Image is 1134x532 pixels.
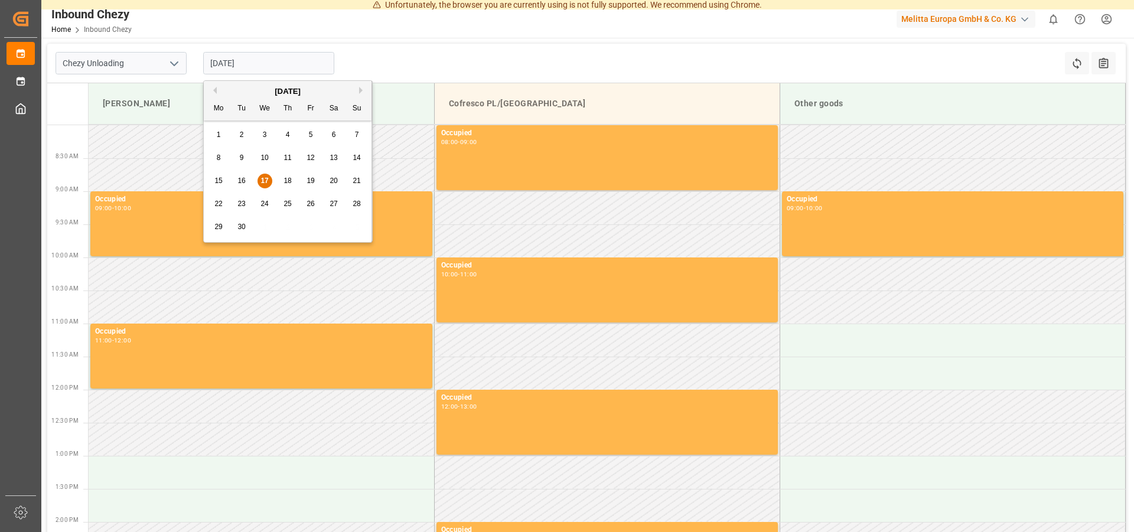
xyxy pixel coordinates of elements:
div: Other goods [790,93,1116,115]
div: Choose Tuesday, September 30th, 2025 [234,220,249,234]
div: Occupied [787,194,1119,205]
div: Choose Saturday, September 20th, 2025 [327,174,341,188]
button: Next Month [359,87,366,94]
div: Th [281,102,295,116]
div: Choose Monday, September 8th, 2025 [211,151,226,165]
div: Choose Saturday, September 13th, 2025 [327,151,341,165]
div: Choose Wednesday, September 3rd, 2025 [258,128,272,142]
span: 7 [355,130,359,139]
button: show 0 new notifications [1040,6,1067,32]
div: Occupied [441,128,773,139]
div: Cofresco PL/[GEOGRAPHIC_DATA] [444,93,770,115]
div: Choose Monday, September 1st, 2025 [211,128,226,142]
div: Choose Friday, September 5th, 2025 [304,128,318,142]
div: Tu [234,102,249,116]
span: 20 [330,177,337,185]
span: 10:00 AM [51,252,79,259]
div: - [458,139,460,145]
span: 19 [307,177,314,185]
span: 11 [283,154,291,162]
button: open menu [165,54,183,73]
span: 27 [330,200,337,208]
span: 2 [240,130,244,139]
div: - [112,205,114,211]
div: 09:00 [95,205,112,211]
span: 5 [309,130,313,139]
div: Choose Friday, September 12th, 2025 [304,151,318,165]
div: Choose Tuesday, September 16th, 2025 [234,174,249,188]
input: Type to search/select [56,52,187,74]
div: Choose Friday, September 19th, 2025 [304,174,318,188]
div: Sa [327,102,341,116]
div: Occupied [95,194,428,205]
span: 9:30 AM [56,219,79,226]
span: 1:30 PM [56,484,79,490]
div: 11:00 [460,272,477,277]
span: 22 [214,200,222,208]
div: - [458,404,460,409]
div: 08:00 [441,139,458,145]
div: Choose Tuesday, September 23rd, 2025 [234,197,249,211]
span: 4 [286,130,290,139]
div: Choose Thursday, September 25th, 2025 [281,197,295,211]
div: Fr [304,102,318,116]
span: 9:00 AM [56,186,79,192]
div: Occupied [441,392,773,404]
span: 1:00 PM [56,451,79,457]
div: 10:00 [114,205,131,211]
span: 16 [237,177,245,185]
div: We [258,102,272,116]
div: Choose Monday, September 22nd, 2025 [211,197,226,211]
div: Melitta Europa GmbH & Co. KG [897,11,1035,28]
div: Choose Friday, September 26th, 2025 [304,197,318,211]
span: 8 [217,154,221,162]
div: 12:00 [114,338,131,343]
span: 26 [307,200,314,208]
span: 10 [260,154,268,162]
button: Help Center [1067,6,1093,32]
div: Choose Monday, September 15th, 2025 [211,174,226,188]
div: 09:00 [460,139,477,145]
span: 12:30 PM [51,417,79,424]
div: Choose Thursday, September 11th, 2025 [281,151,295,165]
span: 29 [214,223,222,231]
input: DD.MM.YYYY [203,52,334,74]
div: - [804,205,806,211]
span: 1 [217,130,221,139]
div: Choose Sunday, September 7th, 2025 [350,128,364,142]
div: 09:00 [787,205,804,211]
div: Choose Tuesday, September 9th, 2025 [234,151,249,165]
div: month 2025-09 [207,123,369,239]
div: Choose Wednesday, September 10th, 2025 [258,151,272,165]
div: Inbound Chezy [51,5,132,23]
span: 11:00 AM [51,318,79,325]
span: 28 [353,200,360,208]
div: 12:00 [441,404,458,409]
span: 11:30 AM [51,351,79,358]
div: Choose Sunday, September 21st, 2025 [350,174,364,188]
div: Su [350,102,364,116]
div: Choose Thursday, September 18th, 2025 [281,174,295,188]
div: Choose Saturday, September 27th, 2025 [327,197,341,211]
span: 2:00 PM [56,517,79,523]
span: 13 [330,154,337,162]
div: Choose Tuesday, September 2nd, 2025 [234,128,249,142]
button: Previous Month [210,87,217,94]
span: 14 [353,154,360,162]
div: Choose Saturday, September 6th, 2025 [327,128,341,142]
span: 23 [237,200,245,208]
div: 13:00 [460,404,477,409]
div: Choose Sunday, September 28th, 2025 [350,197,364,211]
a: Home [51,25,71,34]
span: 30 [237,223,245,231]
span: 24 [260,200,268,208]
span: 17 [260,177,268,185]
span: 21 [353,177,360,185]
span: 15 [214,177,222,185]
div: Choose Wednesday, September 24th, 2025 [258,197,272,211]
div: 10:00 [806,205,823,211]
button: Melitta Europa GmbH & Co. KG [897,8,1040,30]
div: Occupied [441,260,773,272]
div: Choose Wednesday, September 17th, 2025 [258,174,272,188]
div: Choose Monday, September 29th, 2025 [211,220,226,234]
